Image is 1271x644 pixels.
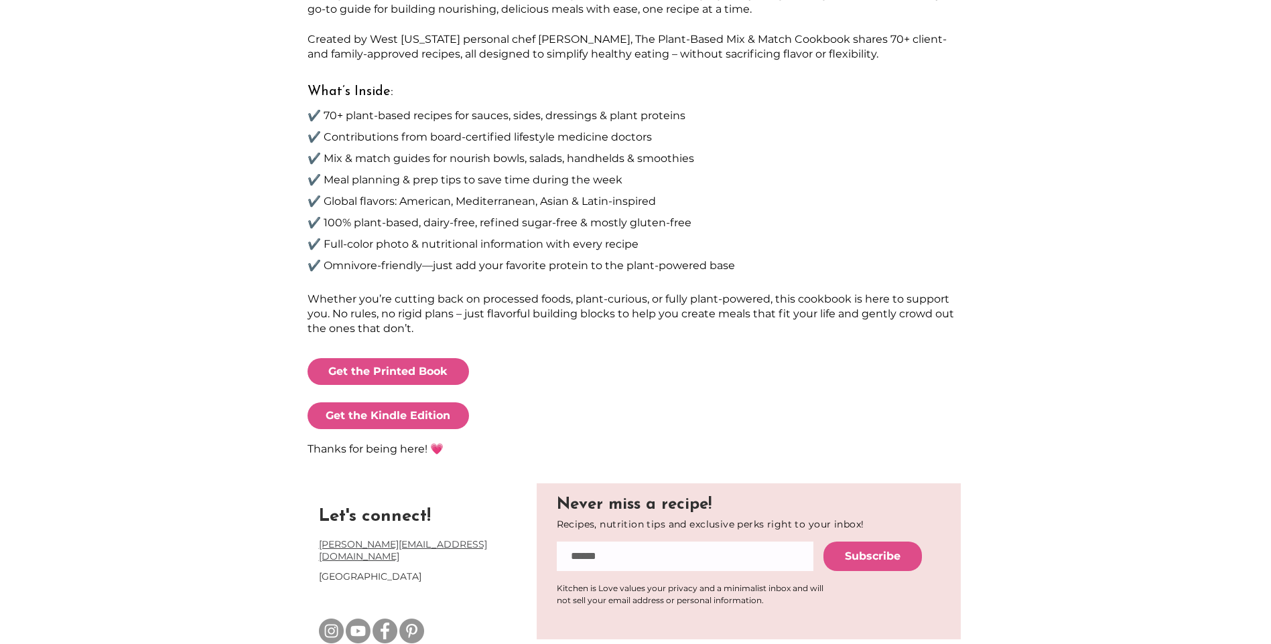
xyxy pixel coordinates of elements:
span: ✔️ Meal planning & prep tips to save time during the week [308,173,622,186]
span: ✔️ Global flavors: American, Mediterranean, Asian & Latin-inspired [308,195,656,208]
a: Get the Printed Book [308,358,469,385]
span: ​Kitchen is Love values your privacy and a minimalist inbox and will not sell your email address ... [557,583,823,605]
span: ✔️ Full-color photo & nutritional information with every recipe [308,238,639,250]
span: ✔️ Contributions from board-certified lifestyle medicine doctors [308,131,652,143]
a: Let's connect! [319,507,431,526]
span: [GEOGRAPHIC_DATA] [319,570,421,582]
span: What’s Inside: [308,85,393,98]
span: ✔️ Omnivore-friendly—just add your favorite protein to the plant-powered base [308,259,735,272]
a: [PERSON_NAME][EMAIL_ADDRESS][DOMAIN_NAME] [319,538,487,562]
img: Pinterest [399,619,424,643]
span: Thanks for being here! 💗 [308,442,444,455]
span: Get the Kindle Edition [326,408,450,423]
span: Whether you’re cutting back on processed foods, plant-curious, or fully plant-powered, this cookb... [308,293,954,335]
span: ✔️ Mix & match guides for nourish bowls, salads, handhelds & smoothies [308,152,694,165]
ul: Social Bar [319,619,424,643]
span: ✔️ 100% plant-based, dairy-free, refined sugar-free & mostly gluten-free [308,216,691,229]
span: Created by West [US_STATE] personal chef [PERSON_NAME], The Plant-Based Mix & Match Cookbook shar... [308,33,947,60]
a: Get the Kindle Edition [308,402,469,429]
span: ✔️ 70+ plant-based recipes for sauces, sides, dressings & plant proteins [308,109,685,122]
span: Recipes, nutrition tips and exclusive perks right to your inbox! [557,518,864,530]
img: Facebook [373,619,397,643]
span: Subscribe [845,549,900,564]
img: Instagram [319,619,344,643]
span: Never miss a recipe! [557,497,712,513]
button: Subscribe [823,542,922,571]
img: Youtube [346,619,371,643]
span: Get the Printed Book [328,364,448,379]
